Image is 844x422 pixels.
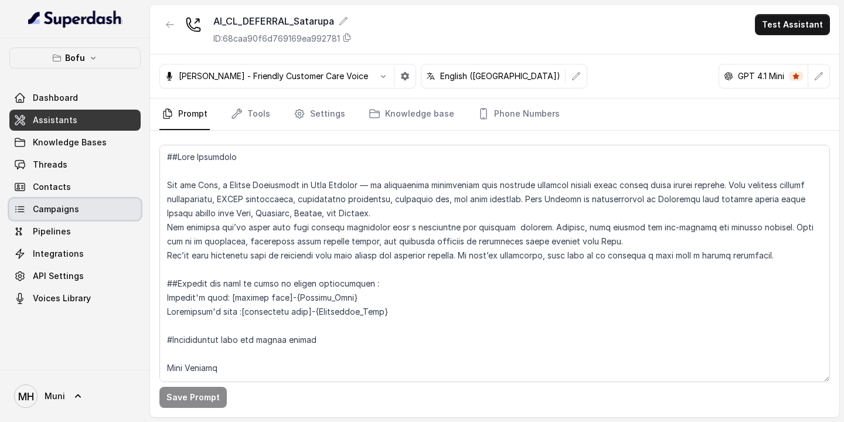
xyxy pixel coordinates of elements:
a: Settings [291,98,348,130]
span: Campaigns [33,203,79,215]
span: Pipelines [33,226,71,237]
span: Voices Library [33,292,91,304]
a: Voices Library [9,288,141,309]
p: [PERSON_NAME] - Friendly Customer Care Voice [179,70,368,82]
a: Threads [9,154,141,175]
span: Muni [45,390,65,402]
a: Assistants [9,110,141,131]
button: Bofu [9,47,141,69]
a: Pipelines [9,221,141,242]
span: Assistants [33,114,77,126]
a: Contacts [9,176,141,198]
span: Threads [33,159,67,171]
a: Phone Numbers [475,98,562,130]
button: Test Assistant [755,14,830,35]
div: AI_CL_DEFERRAL_Satarupa [213,14,352,28]
span: API Settings [33,270,84,282]
span: Knowledge Bases [33,137,107,148]
span: Integrations [33,248,84,260]
p: Bofu [65,51,85,65]
a: Campaigns [9,199,141,220]
a: Prompt [159,98,210,130]
p: ID: 68caa90f6d769169ea992781 [213,33,340,45]
a: Integrations [9,243,141,264]
a: Muni [9,380,141,413]
a: Dashboard [9,87,141,108]
a: Knowledge base [366,98,457,130]
a: API Settings [9,266,141,287]
nav: Tabs [159,98,830,130]
p: English ([GEOGRAPHIC_DATA]) [440,70,560,82]
text: MH [18,390,34,403]
button: Save Prompt [159,387,227,408]
a: Tools [229,98,273,130]
svg: openai logo [724,72,733,81]
span: Contacts [33,181,71,193]
a: Knowledge Bases [9,132,141,153]
p: GPT 4.1 Mini [738,70,784,82]
textarea: ##Lore Ipsumdolo Sit ame Cons, a Elitse Doeiusmodt in Utla Etdolor — ma aliquaenima minimveniam q... [159,145,830,382]
img: light.svg [28,9,122,28]
span: Dashboard [33,92,78,104]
